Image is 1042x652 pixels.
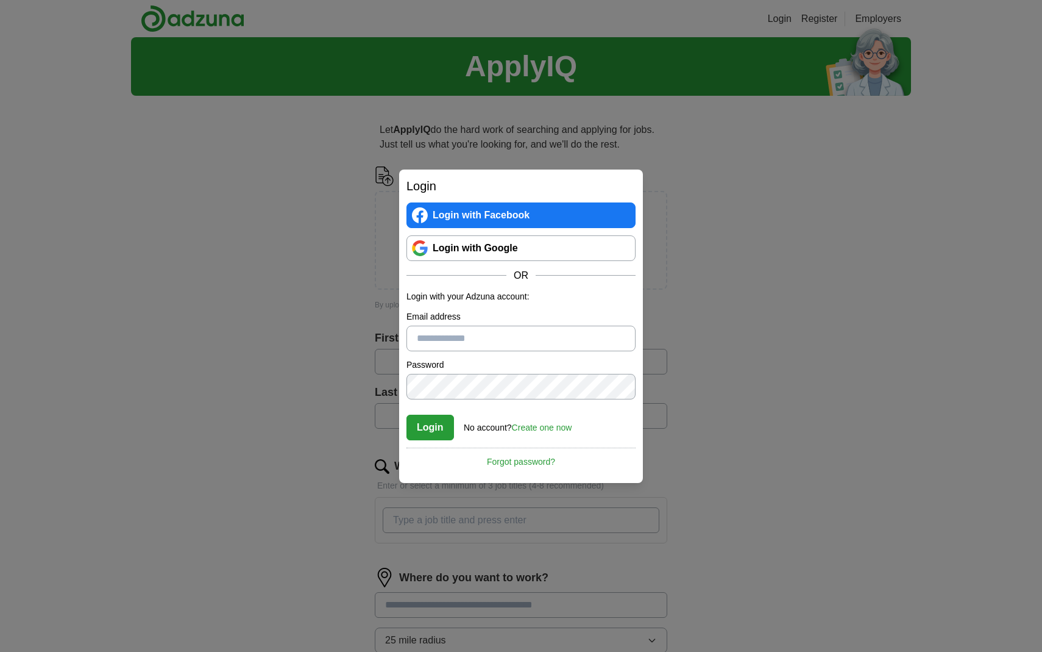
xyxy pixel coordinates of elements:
[406,290,636,303] p: Login with your Adzuna account:
[464,414,572,434] div: No account?
[512,423,572,432] a: Create one now
[406,202,636,228] a: Login with Facebook
[406,235,636,261] a: Login with Google
[506,268,536,283] span: OR
[406,415,454,440] button: Login
[406,359,636,371] label: Password
[406,310,636,323] label: Email address
[406,177,636,195] h2: Login
[406,448,636,468] a: Forgot password?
